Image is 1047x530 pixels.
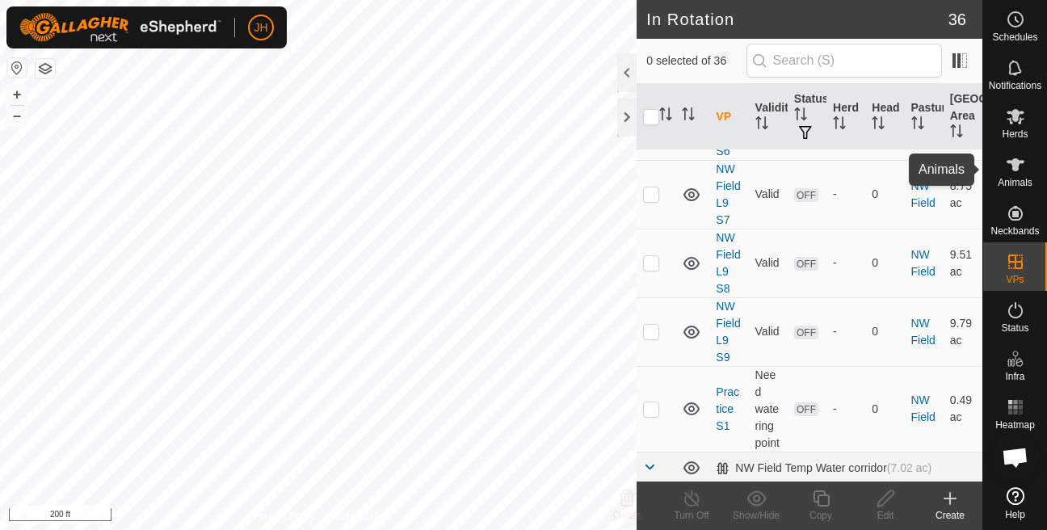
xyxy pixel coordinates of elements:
[709,84,748,150] th: VP
[983,481,1047,526] a: Help
[749,297,788,366] td: Valid
[646,53,746,69] span: 0 selected of 36
[716,300,740,364] a: NW Field L9 S9
[944,160,982,229] td: 8.75 ac
[833,186,859,203] div: -
[944,297,982,366] td: 9.79 ac
[905,84,944,150] th: Pasture
[794,110,807,123] p-sorticon: Activate to sort
[950,127,963,140] p-sorticon: Activate to sort
[749,84,788,150] th: Validity
[788,508,853,523] div: Copy
[1005,510,1025,519] span: Help
[794,188,818,202] span: OFF
[865,229,904,297] td: 0
[646,10,948,29] h2: In Rotation
[36,59,55,78] button: Map Layers
[990,226,1039,236] span: Neckbands
[19,13,221,42] img: Gallagher Logo
[254,509,315,524] a: Privacy Policy
[865,366,904,452] td: 0
[1001,323,1028,333] span: Status
[334,509,382,524] a: Contact Us
[833,401,859,418] div: -
[826,84,865,150] th: Herd
[998,178,1032,187] span: Animals
[865,84,904,150] th: Head
[788,84,826,150] th: Status
[659,508,724,523] div: Turn Off
[995,420,1035,430] span: Heatmap
[794,402,818,416] span: OFF
[7,58,27,78] button: Reset Map
[749,160,788,229] td: Valid
[944,366,982,452] td: 0.49 ac
[992,32,1037,42] span: Schedules
[746,44,942,78] input: Search (S)
[716,385,739,432] a: Practice S1
[716,162,740,226] a: NW Field L9 S7
[716,461,931,475] div: NW Field Temp Water corridor
[749,366,788,452] td: Need watering point
[853,508,918,523] div: Edit
[682,110,695,123] p-sorticon: Activate to sort
[755,119,768,132] p-sorticon: Activate to sort
[833,254,859,271] div: -
[659,110,672,123] p-sorticon: Activate to sort
[911,393,936,423] a: NW Field
[948,7,966,32] span: 36
[911,317,936,347] a: NW Field
[911,119,924,132] p-sorticon: Activate to sort
[944,84,982,150] th: [GEOGRAPHIC_DATA] Area
[7,85,27,104] button: +
[749,229,788,297] td: Valid
[1006,275,1024,284] span: VPs
[865,297,904,366] td: 0
[716,231,740,295] a: NW Field L9 S8
[918,508,982,523] div: Create
[724,508,788,523] div: Show/Hide
[833,323,859,340] div: -
[991,433,1040,482] div: Open chat
[254,19,267,36] span: JH
[7,106,27,125] button: –
[1005,372,1024,381] span: Infra
[887,461,931,474] span: (7.02 ac)
[794,326,818,339] span: OFF
[989,81,1041,90] span: Notifications
[911,248,936,278] a: NW Field
[716,94,740,158] a: NW Field L9 S6
[911,179,936,209] a: NW Field
[872,119,885,132] p-sorticon: Activate to sort
[865,160,904,229] td: 0
[794,257,818,271] span: OFF
[833,119,846,132] p-sorticon: Activate to sort
[1002,129,1028,139] span: Herds
[944,229,982,297] td: 9.51 ac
